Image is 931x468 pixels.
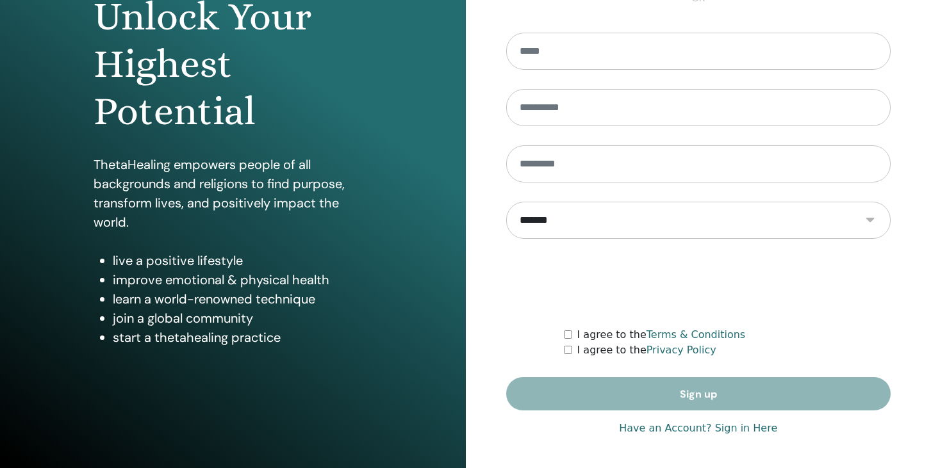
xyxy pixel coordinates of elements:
[577,343,716,358] label: I agree to the
[113,328,372,347] li: start a thetahealing practice
[619,421,777,436] a: Have an Account? Sign in Here
[601,258,796,308] iframe: reCAPTCHA
[113,251,372,270] li: live a positive lifestyle
[113,289,372,309] li: learn a world-renowned technique
[577,327,746,343] label: I agree to the
[647,328,745,341] a: Terms & Conditions
[113,270,372,289] li: improve emotional & physical health
[113,309,372,328] li: join a global community
[647,344,716,356] a: Privacy Policy
[94,155,372,232] p: ThetaHealing empowers people of all backgrounds and religions to find purpose, transform lives, a...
